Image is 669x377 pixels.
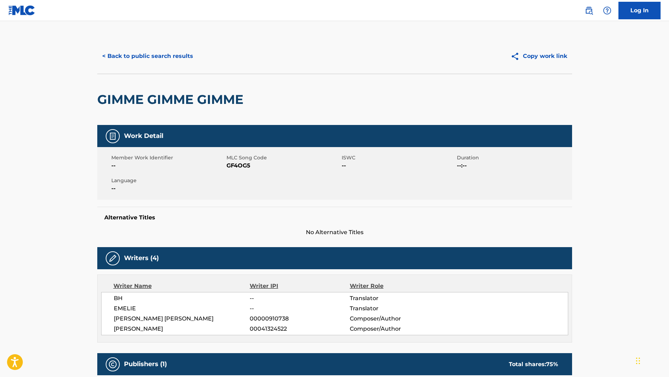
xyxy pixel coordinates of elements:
img: help [603,6,611,15]
span: MLC Song Code [227,154,340,161]
a: Public Search [582,4,596,18]
span: 75 % [546,361,558,368]
span: ISWC [342,154,455,161]
span: [PERSON_NAME] [PERSON_NAME] [114,315,250,323]
span: --:-- [457,161,570,170]
span: Composer/Author [350,325,441,333]
span: -- [250,304,349,313]
img: Publishers [109,360,117,369]
span: 00041324522 [250,325,349,333]
div: Writer Name [113,282,250,290]
img: Work Detail [109,132,117,140]
img: search [585,6,593,15]
span: Translator [350,304,441,313]
div: Writer IPI [250,282,350,290]
div: Total shares: [509,360,558,369]
button: Copy work link [506,47,572,65]
span: Language [111,177,225,184]
span: Duration [457,154,570,161]
span: Composer/Author [350,315,441,323]
div: Help [600,4,614,18]
h2: GIMME GIMME GIMME [97,92,247,107]
h5: Writers (4) [124,254,159,262]
img: Copy work link [511,52,523,61]
span: -- [111,184,225,193]
span: No Alternative Titles [97,228,572,237]
span: [PERSON_NAME] [114,325,250,333]
a: Log In [618,2,661,19]
div: Drag [636,350,640,371]
button: < Back to public search results [97,47,198,65]
span: Translator [350,294,441,303]
h5: Work Detail [124,132,163,140]
h5: Alternative Titles [104,214,565,221]
span: -- [250,294,349,303]
span: -- [111,161,225,170]
img: Writers [109,254,117,263]
span: GF4OG5 [227,161,340,170]
span: EMELIE [114,304,250,313]
div: Writer Role [350,282,441,290]
img: MLC Logo [8,5,35,15]
span: 00000910738 [250,315,349,323]
span: Member Work Identifier [111,154,225,161]
h5: Publishers (1) [124,360,167,368]
span: BH [114,294,250,303]
iframe: Chat Widget [634,343,669,377]
span: -- [342,161,455,170]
